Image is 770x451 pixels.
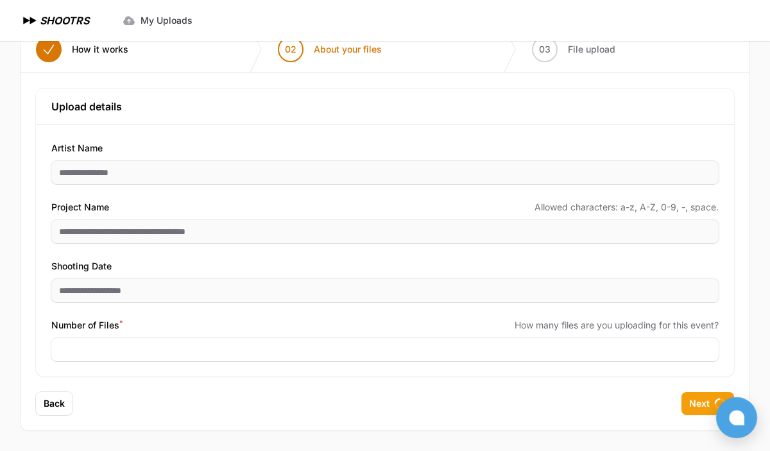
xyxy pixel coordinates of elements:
[517,26,631,72] button: 03 File upload
[539,43,551,56] span: 03
[115,9,200,32] a: My Uploads
[51,200,109,215] span: Project Name
[51,318,123,333] span: Number of Files
[535,201,719,214] span: Allowed characters: a-z, A-Z, 0-9, -, space.
[285,43,296,56] span: 02
[568,43,615,56] span: File upload
[689,397,710,410] span: Next
[40,13,89,28] h1: SHOOTRS
[515,319,719,332] span: How many files are you uploading for this event?
[36,392,73,415] button: Back
[44,397,65,410] span: Back
[262,26,397,72] button: 02 About your files
[21,13,40,28] img: SHOOTRS
[21,13,89,28] a: SHOOTRS SHOOTRS
[51,259,112,274] span: Shooting Date
[51,99,719,114] h3: Upload details
[681,392,734,415] button: Next
[51,140,103,156] span: Artist Name
[21,26,144,72] button: How it works
[141,14,193,27] span: My Uploads
[72,43,128,56] span: How it works
[314,43,382,56] span: About your files
[716,397,757,438] button: Open chat window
